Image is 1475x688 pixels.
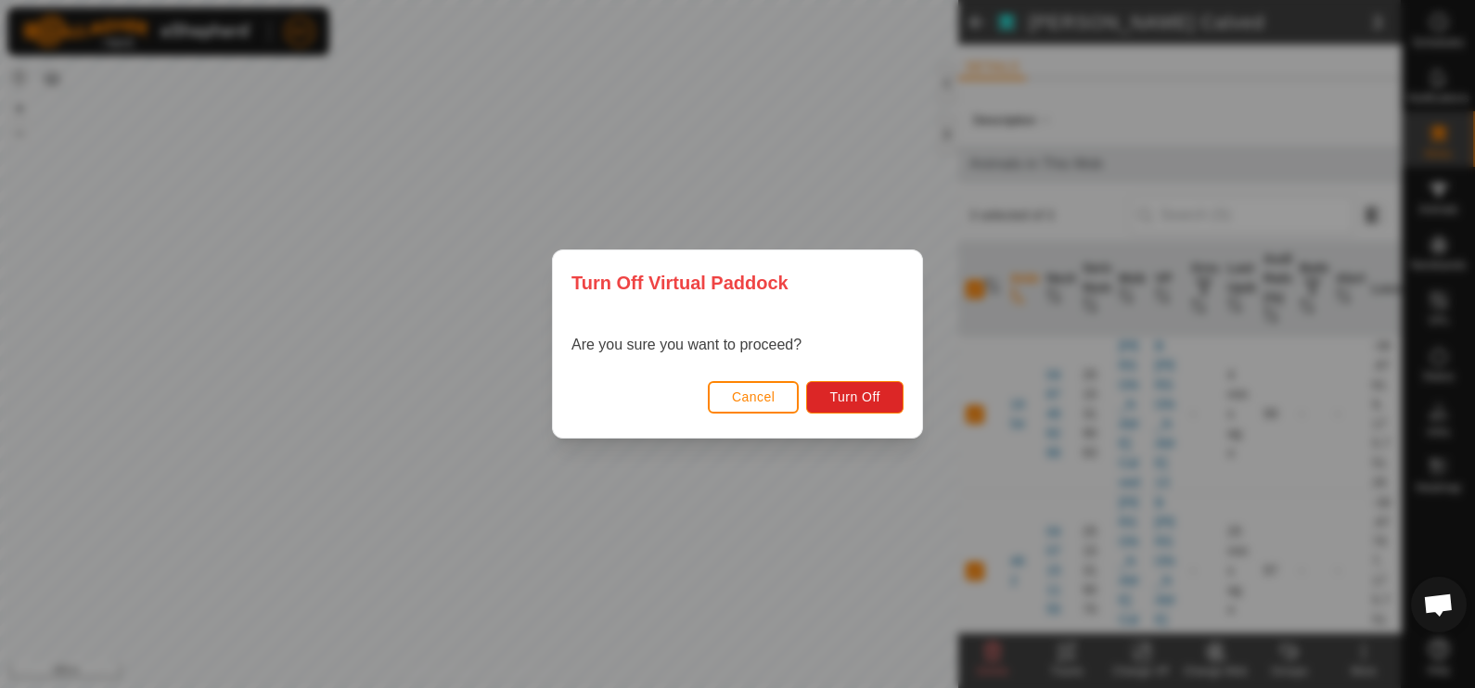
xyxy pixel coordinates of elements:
[571,269,789,297] span: Turn Off Virtual Paddock
[571,334,802,356] p: Are you sure you want to proceed?
[829,389,880,404] span: Turn Off
[708,381,800,414] button: Cancel
[806,381,904,414] button: Turn Off
[1411,577,1467,632] div: Open chat
[732,389,776,404] span: Cancel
